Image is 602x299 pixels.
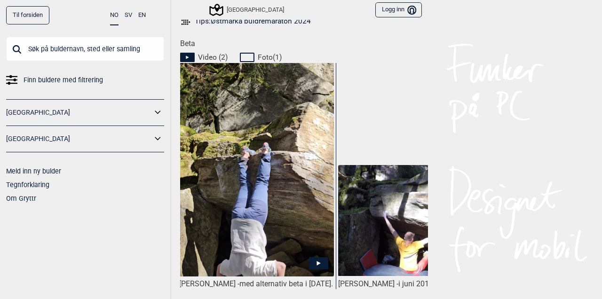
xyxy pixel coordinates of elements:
a: Finn buldere med filtrering [6,73,164,87]
button: EN [138,6,146,24]
button: Logg inn [375,2,422,18]
a: Meld inn ny bulder [6,167,61,175]
div: [GEOGRAPHIC_DATA] [211,4,284,16]
span: Video ( 2 ) [198,53,228,62]
a: Til forsiden [6,6,49,24]
button: NO [110,6,119,25]
span: i juni 2016. [398,279,435,288]
button: SV [125,6,132,24]
a: Om Gryttr [6,195,36,202]
span: Foto ( 1 ) [258,53,282,62]
a: Tips:Østmarka buldremaraton 2024 [180,16,422,27]
div: [PERSON_NAME] - [338,279,493,289]
img: Thomas pa Monsieur Dab [338,165,493,276]
a: [GEOGRAPHIC_DATA] [6,106,152,119]
div: [PERSON_NAME] - [179,279,334,289]
input: Søk på buldernavn, sted eller samling [6,37,164,61]
div: Tips: Østmarka buldremaraton 2024 [195,16,311,26]
span: Finn buldere med filtrering [24,73,103,87]
a: Tegnforklaring [6,181,49,189]
a: [GEOGRAPHIC_DATA] [6,132,152,146]
span: med alternativ beta i [DATE]. [239,279,333,288]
